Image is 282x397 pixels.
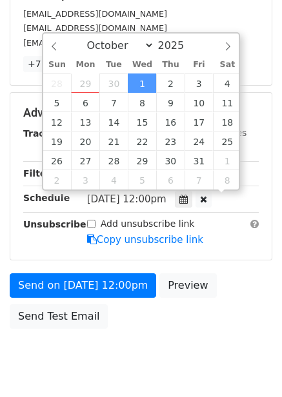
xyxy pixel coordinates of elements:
[23,23,167,33] small: [EMAIL_ADDRESS][DOMAIN_NAME]
[185,112,213,131] span: October 17, 2025
[23,106,259,120] h5: Advanced
[43,61,72,69] span: Sun
[43,131,72,151] span: October 19, 2025
[156,151,185,170] span: October 30, 2025
[43,151,72,170] span: October 26, 2025
[23,56,72,72] a: +7 more
[43,170,72,189] span: November 2, 2025
[185,151,213,170] span: October 31, 2025
[128,112,156,131] span: October 15, 2025
[185,170,213,189] span: November 7, 2025
[213,170,241,189] span: November 8, 2025
[185,61,213,69] span: Fri
[99,93,128,112] span: October 7, 2025
[213,61,241,69] span: Sat
[23,9,167,19] small: [EMAIL_ADDRESS][DOMAIN_NAME]
[213,73,241,93] span: October 4, 2025
[101,217,195,231] label: Add unsubscribe link
[71,61,99,69] span: Mon
[43,93,72,112] span: October 5, 2025
[185,93,213,112] span: October 10, 2025
[154,39,201,52] input: Year
[217,335,282,397] iframe: Chat Widget
[99,170,128,189] span: November 4, 2025
[23,193,70,203] strong: Schedule
[99,131,128,151] span: October 21, 2025
[128,93,156,112] span: October 8, 2025
[71,131,99,151] span: October 20, 2025
[87,234,203,246] a: Copy unsubscribe link
[213,112,241,131] span: October 18, 2025
[128,170,156,189] span: November 5, 2025
[71,170,99,189] span: November 3, 2025
[23,219,86,229] strong: Unsubscribe
[71,73,99,93] span: September 29, 2025
[213,131,241,151] span: October 25, 2025
[71,93,99,112] span: October 6, 2025
[128,151,156,170] span: October 29, 2025
[99,112,128,131] span: October 14, 2025
[156,73,185,93] span: October 2, 2025
[156,61,185,69] span: Thu
[23,38,167,48] small: [EMAIL_ADDRESS][DOMAIN_NAME]
[128,61,156,69] span: Wed
[71,151,99,170] span: October 27, 2025
[213,93,241,112] span: October 11, 2025
[10,273,156,298] a: Send on [DATE] 12:00pm
[87,193,166,205] span: [DATE] 12:00pm
[156,170,185,189] span: November 6, 2025
[185,73,213,93] span: October 3, 2025
[213,151,241,170] span: November 1, 2025
[185,131,213,151] span: October 24, 2025
[43,112,72,131] span: October 12, 2025
[156,112,185,131] span: October 16, 2025
[23,168,56,179] strong: Filters
[10,304,108,329] a: Send Test Email
[23,128,66,139] strong: Tracking
[71,112,99,131] span: October 13, 2025
[156,131,185,151] span: October 23, 2025
[99,73,128,93] span: September 30, 2025
[159,273,216,298] a: Preview
[156,93,185,112] span: October 9, 2025
[128,73,156,93] span: October 1, 2025
[43,73,72,93] span: September 28, 2025
[99,151,128,170] span: October 28, 2025
[128,131,156,151] span: October 22, 2025
[99,61,128,69] span: Tue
